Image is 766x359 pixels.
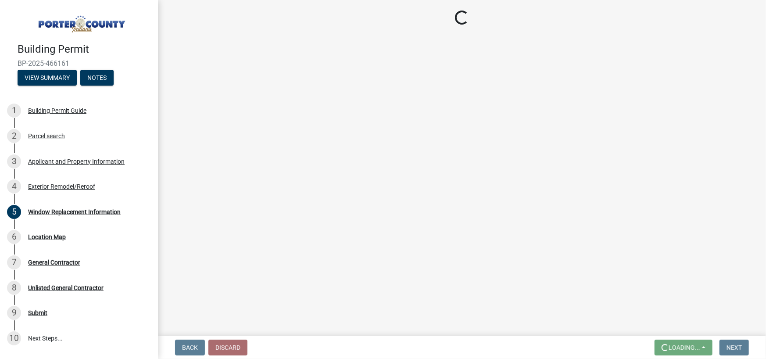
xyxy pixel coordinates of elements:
[727,344,742,351] span: Next
[28,158,125,165] div: Applicant and Property Information
[669,344,700,351] span: Loading...
[719,340,749,355] button: Next
[28,183,95,190] div: Exterior Remodel/Reroof
[18,75,77,82] wm-modal-confirm: Summary
[7,129,21,143] div: 2
[18,43,151,56] h4: Building Permit
[28,259,80,266] div: General Contractor
[7,230,21,244] div: 6
[7,179,21,194] div: 4
[28,234,66,240] div: Location Map
[28,133,65,139] div: Parcel search
[7,154,21,169] div: 3
[7,255,21,269] div: 7
[80,70,114,86] button: Notes
[208,340,247,355] button: Discard
[7,205,21,219] div: 5
[28,108,86,114] div: Building Permit Guide
[18,59,140,68] span: BP-2025-466161
[28,209,121,215] div: Window Replacement Information
[7,281,21,295] div: 8
[18,70,77,86] button: View Summary
[18,9,144,34] img: Porter County, Indiana
[7,306,21,320] div: 9
[28,310,47,316] div: Submit
[175,340,205,355] button: Back
[7,331,21,345] div: 10
[7,104,21,118] div: 1
[655,340,712,355] button: Loading...
[182,344,198,351] span: Back
[80,75,114,82] wm-modal-confirm: Notes
[28,285,104,291] div: Unlisted General Contractor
